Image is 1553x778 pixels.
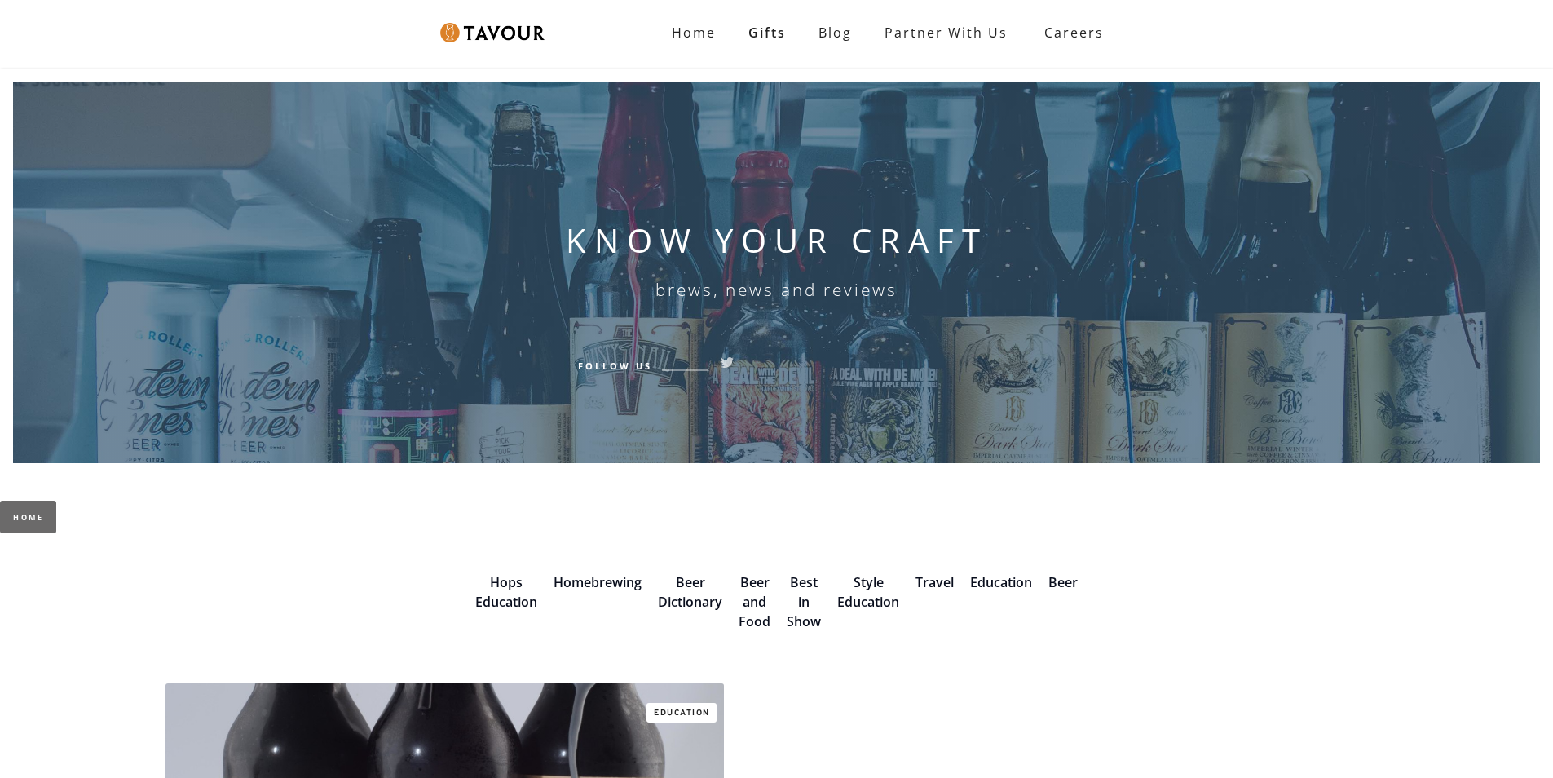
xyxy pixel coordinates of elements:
[475,573,537,611] a: Hops Education
[739,573,770,630] a: Beer and Food
[787,573,821,630] a: Best in Show
[578,358,652,373] h6: Follow Us
[1044,16,1104,49] strong: Careers
[554,573,642,591] a: Homebrewing
[1024,10,1116,55] a: Careers
[802,16,868,49] a: Blog
[868,16,1024,49] a: Partner with Us
[1048,573,1078,591] a: Beer
[672,24,716,42] strong: Home
[655,280,898,299] h6: brews, news and reviews
[646,703,717,723] a: Education
[732,16,802,49] a: Gifts
[915,573,954,591] a: Travel
[658,573,722,611] a: Beer Dictionary
[970,573,1032,591] a: Education
[837,573,899,611] a: Style Education
[566,221,988,260] h1: KNOW YOUR CRAFT
[655,16,732,49] a: Home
